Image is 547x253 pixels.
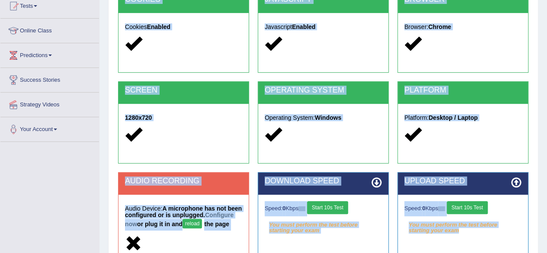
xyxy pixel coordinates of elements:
[315,114,341,121] strong: Windows
[125,177,242,186] h2: AUDIO RECORDING
[307,201,348,214] button: Start 10s Test
[282,205,285,211] strong: 0
[147,23,170,30] strong: Enabled
[265,201,382,216] div: Speed: Kbps
[404,24,521,30] h5: Browser:
[438,206,445,211] img: ajax-loader-fb-connection.gif
[0,19,99,40] a: Online Class
[404,218,521,231] em: You must perform the test before starting your exam
[404,86,521,95] h2: PLATFORM
[182,219,202,228] button: reload
[404,177,521,186] h2: UPLOAD SPEED
[265,115,382,121] h5: Operating System:
[428,23,451,30] strong: Chrome
[0,93,99,114] a: Strategy Videos
[265,86,382,95] h2: OPERATING SYSTEM
[0,43,99,65] a: Predictions
[125,205,242,227] strong: A microphone has not been configured or is unplugged. or plug it in and the page
[125,211,234,227] a: Configure now
[422,205,425,211] strong: 0
[265,24,382,30] h5: Javascript
[265,177,382,186] h2: DOWNLOAD SPEED
[125,86,242,95] h2: SCREEN
[0,68,99,90] a: Success Stories
[447,201,488,214] button: Start 10s Test
[292,23,315,30] strong: Enabled
[125,24,242,30] h5: Cookies
[125,114,152,121] strong: 1280x720
[298,206,305,211] img: ajax-loader-fb-connection.gif
[0,117,99,139] a: Your Account
[404,115,521,121] h5: Platform:
[404,201,521,216] div: Speed: Kbps
[265,218,382,231] em: You must perform the test before starting your exam
[125,205,242,231] h5: Audio Device:
[429,114,478,121] strong: Desktop / Laptop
